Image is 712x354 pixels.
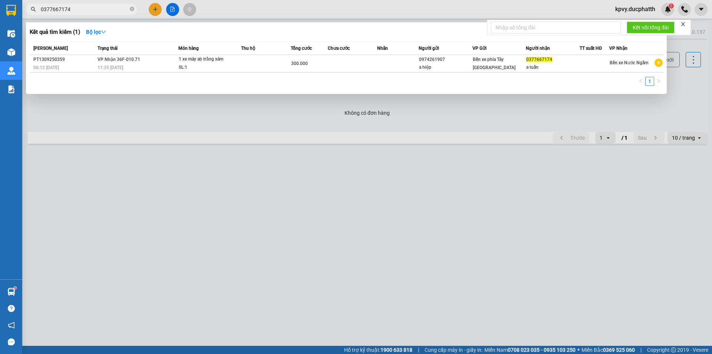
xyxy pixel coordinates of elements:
[419,64,472,71] div: a hiệp
[33,65,59,70] span: 06:12 [DATE]
[33,46,68,51] span: [PERSON_NAME]
[179,64,234,72] div: SL: 1
[656,79,661,83] span: right
[627,22,675,33] button: Kết nối tổng đài
[291,46,312,51] span: Tổng cước
[179,55,234,64] div: 1 xe máy ab trằng xám
[646,77,654,85] a: 1
[645,77,654,86] li: 1
[41,5,128,13] input: Tìm tên, số ĐT hoặc mã đơn
[636,77,645,86] li: Previous Page
[655,59,663,67] span: plus-circle
[178,46,199,51] span: Món hàng
[8,338,15,345] span: message
[526,57,552,62] span: 0377667174
[98,57,140,62] span: VP Nhận 36F-010.71
[241,46,255,51] span: Thu hộ
[609,46,627,51] span: VP Nhận
[526,64,579,71] div: a tuấn
[491,22,621,33] input: Nhập số tổng đài
[526,46,550,51] span: Người nhận
[101,29,106,35] span: down
[610,60,648,65] span: Bến xe Nước Ngầm
[30,28,80,36] h3: Kết quả tìm kiếm ( 1 )
[6,5,16,16] img: logo-vxr
[80,26,112,38] button: Bộ lọcdown
[7,30,15,38] img: warehouse-icon
[377,46,388,51] span: Nhãn
[86,29,106,35] strong: Bộ lọc
[639,79,643,83] span: left
[7,288,15,296] img: warehouse-icon
[472,46,487,51] span: VP Gửi
[130,6,134,13] span: close-circle
[419,46,439,51] span: Người gửi
[654,77,663,86] li: Next Page
[98,46,118,51] span: Trạng thái
[419,56,472,64] div: 0974261907
[633,23,669,32] span: Kết nối tổng đài
[636,77,645,86] button: left
[291,61,308,66] span: 300.000
[680,22,686,27] span: close
[7,48,15,56] img: warehouse-icon
[8,305,15,312] span: question-circle
[14,287,16,289] sup: 1
[33,56,95,64] div: PT1309250359
[328,46,350,51] span: Chưa cước
[130,7,134,11] span: close-circle
[7,85,15,93] img: solution-icon
[473,57,515,70] span: Bến xe phía Tây [GEOGRAPHIC_DATA]
[7,67,15,75] img: warehouse-icon
[8,322,15,329] span: notification
[98,65,123,70] span: 11:35 [DATE]
[580,46,602,51] span: TT xuất HĐ
[654,77,663,86] button: right
[31,7,36,12] span: search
